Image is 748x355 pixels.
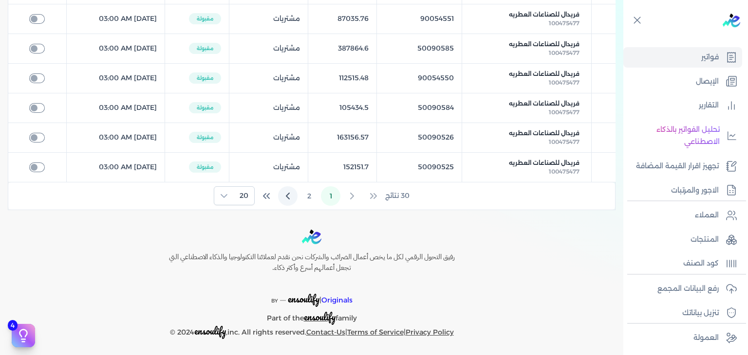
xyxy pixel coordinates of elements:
span: Rows per page [234,187,254,205]
p: تنزيل بياناتك [682,307,719,319]
span: 30 نتائج [385,191,410,201]
a: Privacy Policy [406,328,454,337]
a: كود الصنف [623,253,742,274]
span: فريدال للصناعات العطريه [509,99,580,108]
a: تحليل الفواتير بالذكاء الاصطناعي [623,120,742,152]
a: العمولة [623,328,742,348]
button: Page 2 [299,186,319,206]
img: logo [302,230,321,245]
a: فواتير [623,47,742,68]
span: ensoulify [304,309,336,324]
p: التقارير [699,99,719,112]
span: فريدال للصناعات العطريه [509,10,580,19]
span: ensoulify [288,291,319,306]
h6: رفيق التحول الرقمي لكل ما يخص أعمال الضرائب والشركات نحن نقدم لعملائنا التكنولوجيا والذكاء الاصطن... [148,252,475,273]
span: Originals [321,296,353,304]
a: Contact-Us [306,328,345,337]
span: 100475477 [549,79,580,86]
p: المنتجات [691,233,719,246]
a: التقارير [623,95,742,116]
span: 4 [8,320,18,331]
a: الإيصال [623,71,742,92]
span: 100475477 [549,19,580,27]
a: ensoulify [304,314,336,322]
a: تنزيل بياناتك [623,303,742,323]
img: logo [723,14,740,27]
a: المنتجات [623,230,742,250]
p: تجهيز اقرار القيمة المضافة [636,160,719,173]
a: العملاء [623,205,742,226]
p: | [148,281,475,307]
p: © 2024 ,inc. All rights reserved. | | [148,325,475,339]
p: الاجور والمرتبات [671,184,719,197]
p: الإيصال [696,75,719,88]
span: 100475477 [549,49,580,56]
button: Last Page [257,186,276,206]
span: فريدال للصناعات العطريه [509,40,580,49]
span: 100475477 [549,138,580,145]
span: 100475477 [549,108,580,116]
span: BY [271,298,278,304]
span: 100475477 [549,168,580,175]
p: كود الصنف [683,257,719,270]
span: فريدال للصناعات العطريه [509,70,580,78]
a: Terms of Service [347,328,404,337]
p: Part of the family [148,307,475,325]
button: Page 1 [321,186,340,206]
button: 4 [12,324,35,347]
a: الاجور والمرتبات [623,180,742,201]
span: فريدال للصناعات العطريه [509,159,580,167]
p: العمولة [693,332,719,344]
p: العملاء [695,209,719,222]
p: تحليل الفواتير بالذكاء الاصطناعي [628,124,720,148]
button: Next Page [278,186,298,206]
sup: __ [280,295,286,301]
a: رفع البيانات المجمع [623,279,742,299]
span: فريدال للصناعات العطريه [509,129,580,138]
a: تجهيز اقرار القيمة المضافة [623,156,742,177]
p: رفع البيانات المجمع [657,283,719,295]
span: ensoulify [194,323,226,338]
p: فواتير [701,51,719,64]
